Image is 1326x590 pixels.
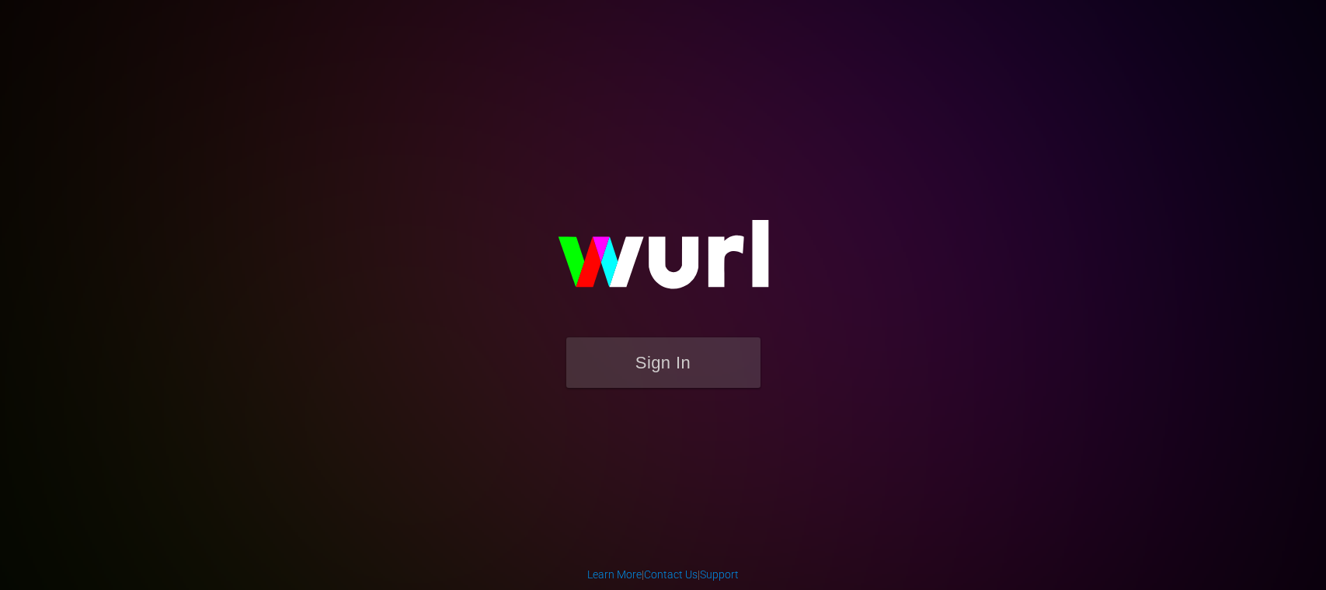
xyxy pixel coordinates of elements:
button: Sign In [566,337,760,388]
a: Contact Us [644,568,698,581]
a: Learn More [587,568,642,581]
div: | | [587,567,739,582]
a: Support [700,568,739,581]
img: wurl-logo-on-black-223613ac3d8ba8fe6dc639794a292ebdb59501304c7dfd60c99c58986ef67473.svg [508,187,819,337]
